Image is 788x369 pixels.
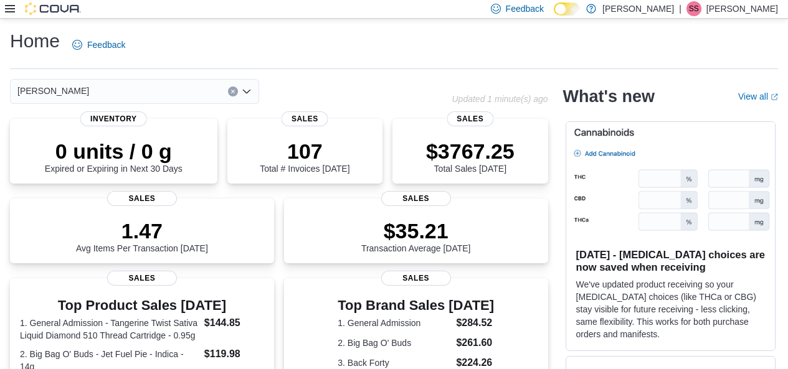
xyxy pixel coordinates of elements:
span: Inventory [80,111,147,126]
dd: $144.85 [204,315,264,330]
div: Total # Invoices [DATE] [260,139,349,174]
svg: External link [771,93,778,101]
p: Updated 1 minute(s) ago [452,94,548,104]
a: View allExternal link [738,91,778,101]
span: Feedback [87,39,125,51]
h3: Top Product Sales [DATE] [20,298,264,313]
h1: Home [10,29,60,54]
h3: [DATE] - [MEDICAL_DATA] choices are now saved when receiving [576,248,765,273]
span: Sales [381,191,451,206]
p: 0 units / 0 g [45,139,183,164]
h2: What's new [563,86,655,106]
div: Avg Items Per Transaction [DATE] [76,218,208,253]
dd: $119.98 [204,347,264,362]
span: Sales [107,191,177,206]
button: Open list of options [242,86,252,96]
span: SS [689,1,699,16]
span: Sales [447,111,493,126]
dt: 1. General Admission [338,317,451,329]
span: Sales [381,271,451,286]
p: We've updated product receiving so your [MEDICAL_DATA] choices (like THCa or CBG) stay visible fo... [576,278,765,340]
p: | [679,1,681,16]
p: 107 [260,139,349,164]
a: Feedback [67,32,130,57]
span: [PERSON_NAME] [17,83,89,98]
p: $3767.25 [426,139,515,164]
dd: $284.52 [456,315,494,330]
div: Expired or Expiring in Next 30 Days [45,139,183,174]
p: 1.47 [76,218,208,243]
dt: 2. Big Bag O' Buds [338,337,451,349]
img: Cova [25,2,81,15]
span: Sales [282,111,328,126]
div: Samuel Somos [686,1,701,16]
dt: 3. Back Forty [338,357,451,369]
div: Total Sales [DATE] [426,139,515,174]
button: Clear input [228,86,238,96]
span: Feedback [506,2,544,15]
p: [PERSON_NAME] [602,1,674,16]
p: [PERSON_NAME] [706,1,778,16]
div: Transaction Average [DATE] [361,218,471,253]
dt: 1. General Admission - Tangerine Twist Sativa Liquid Diamond 510 Thread Cartridge - 0.95g [20,317,199,342]
h3: Top Brand Sales [DATE] [338,298,494,313]
p: $35.21 [361,218,471,243]
dd: $261.60 [456,335,494,350]
span: Sales [107,271,177,286]
input: Dark Mode [554,2,580,16]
